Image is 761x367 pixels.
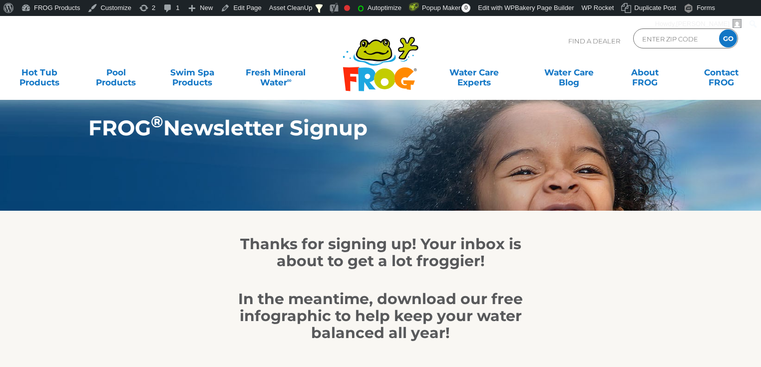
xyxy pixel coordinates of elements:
a: ContactFROG [692,62,751,82]
a: Howdy, [652,16,746,32]
a: Water CareExperts [426,62,522,82]
a: Water CareBlog [539,62,599,82]
p: Find A Dealer [568,28,620,53]
a: PoolProducts [86,62,146,82]
sup: ® [151,112,163,131]
a: AboutFROG [616,62,675,82]
strong: Thanks for signing up! Your inbox is about to get a lot froggier! [240,235,521,270]
a: Fresh MineralWater∞ [239,62,313,82]
a: Hot TubProducts [10,62,69,82]
div: Focus keyphrase not set [344,5,350,11]
a: Swim SpaProducts [162,62,222,82]
input: GO [719,29,737,47]
span: 0 [461,3,470,12]
span: [PERSON_NAME] [676,20,730,27]
strong: In the meantime, download our free infographic to help keep your water balanced all year! [238,290,523,342]
input: Zip Code Form [641,31,709,46]
h1: FROG Newsletter Signup [88,116,626,140]
sup: ∞ [287,76,292,84]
